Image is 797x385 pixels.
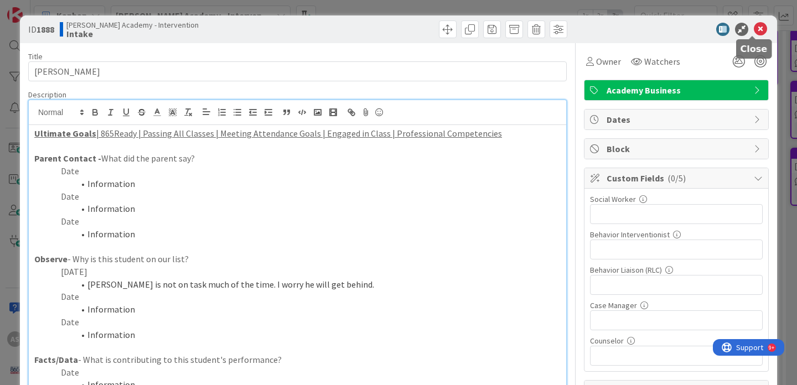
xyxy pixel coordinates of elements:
li: Information [48,228,561,241]
p: Date [34,165,561,178]
p: - What is contributing to this student's performance? [34,353,561,366]
span: Description [28,90,66,100]
div: 9+ [56,4,61,13]
li: [PERSON_NAME] is not on task much of the time. I worry he will get behind. [48,278,561,291]
span: Custom Fields [607,171,748,185]
strong: Parent Contact - [34,153,101,164]
span: ( 0/5 ) [667,173,686,184]
p: What did the parent say? [34,152,561,165]
label: Behavior Interventionist [590,230,670,240]
span: ID [28,23,54,36]
label: Counselor [590,336,624,346]
p: - Why is this student on our list? [34,253,561,266]
strong: Facts/Data [34,354,78,365]
li: Information [48,202,561,215]
input: type card name here... [28,61,567,81]
li: Information [48,178,561,190]
b: 1888 [37,24,54,35]
label: Case Manager [590,300,637,310]
strong: Observe [34,253,68,264]
span: Watchers [644,55,680,68]
u: | 865Ready | Passing All Classes | Meeting Attendance Goals | Engaged in Class | Professional Com... [96,128,502,139]
span: Block [607,142,748,155]
p: Date [34,290,561,303]
span: Dates [607,113,748,126]
p: Date [34,190,561,203]
p: Date [34,316,561,329]
u: Ultimate Goals [34,128,96,139]
span: Support [23,2,50,15]
span: Owner [596,55,621,68]
p: [DATE] [34,266,561,278]
li: Information [48,329,561,341]
label: Behavior Liaison (RLC) [590,265,662,275]
label: Title [28,51,43,61]
label: Social Worker [590,194,636,204]
span: [PERSON_NAME] Academy - Intervention [66,20,199,29]
h5: Close [741,44,768,54]
b: Intake [66,29,199,38]
p: Date [34,215,561,228]
p: Date [34,366,561,379]
span: Academy Business [607,84,748,97]
li: Information [48,303,561,316]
